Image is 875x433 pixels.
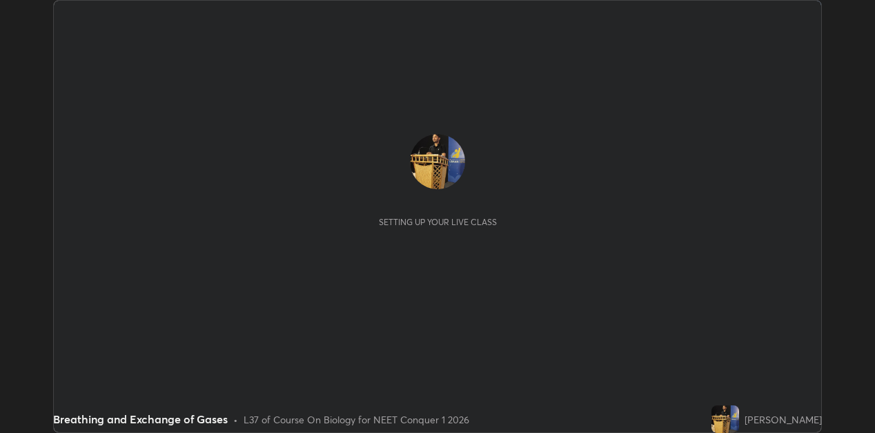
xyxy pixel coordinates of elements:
[379,217,497,227] div: Setting up your live class
[410,134,465,189] img: 85f081f3e11b4d7d86867c73019bb5c5.jpg
[233,412,238,427] div: •
[745,412,822,427] div: [PERSON_NAME]
[244,412,469,427] div: L37 of Course On Biology for NEET Conquer 1 2026
[53,411,228,427] div: Breathing and Exchange of Gases
[711,405,739,433] img: 85f081f3e11b4d7d86867c73019bb5c5.jpg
